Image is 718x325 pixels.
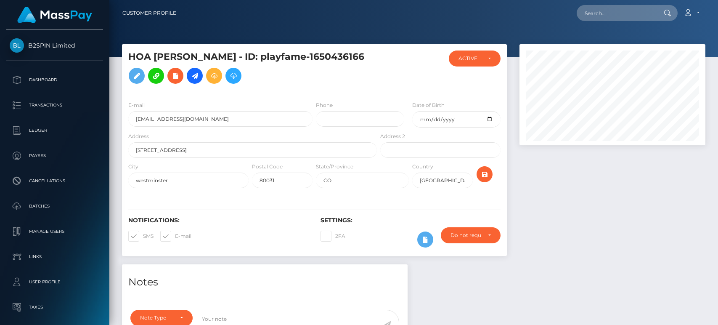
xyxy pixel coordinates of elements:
label: State/Province [316,163,353,170]
p: Batches [10,200,100,213]
label: 2FA [321,231,345,242]
label: Phone [316,101,333,109]
input: Search... [577,5,656,21]
a: Customer Profile [122,4,176,22]
div: Note Type [140,314,173,321]
h4: Notes [128,275,401,290]
a: Initiate Payout [187,68,203,84]
p: Ledger [10,124,100,137]
a: Manage Users [6,221,103,242]
p: User Profile [10,276,100,288]
button: ACTIVE [449,51,500,67]
p: Taxes [10,301,100,314]
a: Dashboard [6,69,103,91]
p: Cancellations [10,175,100,187]
a: Links [6,246,103,267]
label: City [128,163,138,170]
label: SMS [128,231,154,242]
label: Address 2 [380,133,405,140]
img: MassPay Logo [17,7,92,23]
a: Cancellations [6,170,103,192]
span: B2SPIN Limited [6,42,103,49]
label: E-mail [160,231,191,242]
label: Country [412,163,433,170]
a: Batches [6,196,103,217]
div: Do not require [450,232,481,239]
p: Dashboard [10,74,100,86]
p: Payees [10,149,100,162]
h6: Notifications: [128,217,308,224]
a: Taxes [6,297,103,318]
h5: HOA [PERSON_NAME] - ID: playfame-1650436166 [128,51,372,88]
button: Do not require [441,227,500,243]
label: E-mail [128,101,145,109]
a: Payees [6,145,103,166]
a: Ledger [6,120,103,141]
p: Manage Users [10,225,100,238]
a: Transactions [6,95,103,116]
div: ACTIVE [458,55,481,62]
img: B2SPIN Limited [10,38,24,53]
p: Links [10,250,100,263]
a: User Profile [6,272,103,293]
label: Date of Birth [412,101,445,109]
p: Transactions [10,99,100,112]
label: Postal Code [252,163,283,170]
label: Address [128,133,149,140]
h6: Settings: [321,217,500,224]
